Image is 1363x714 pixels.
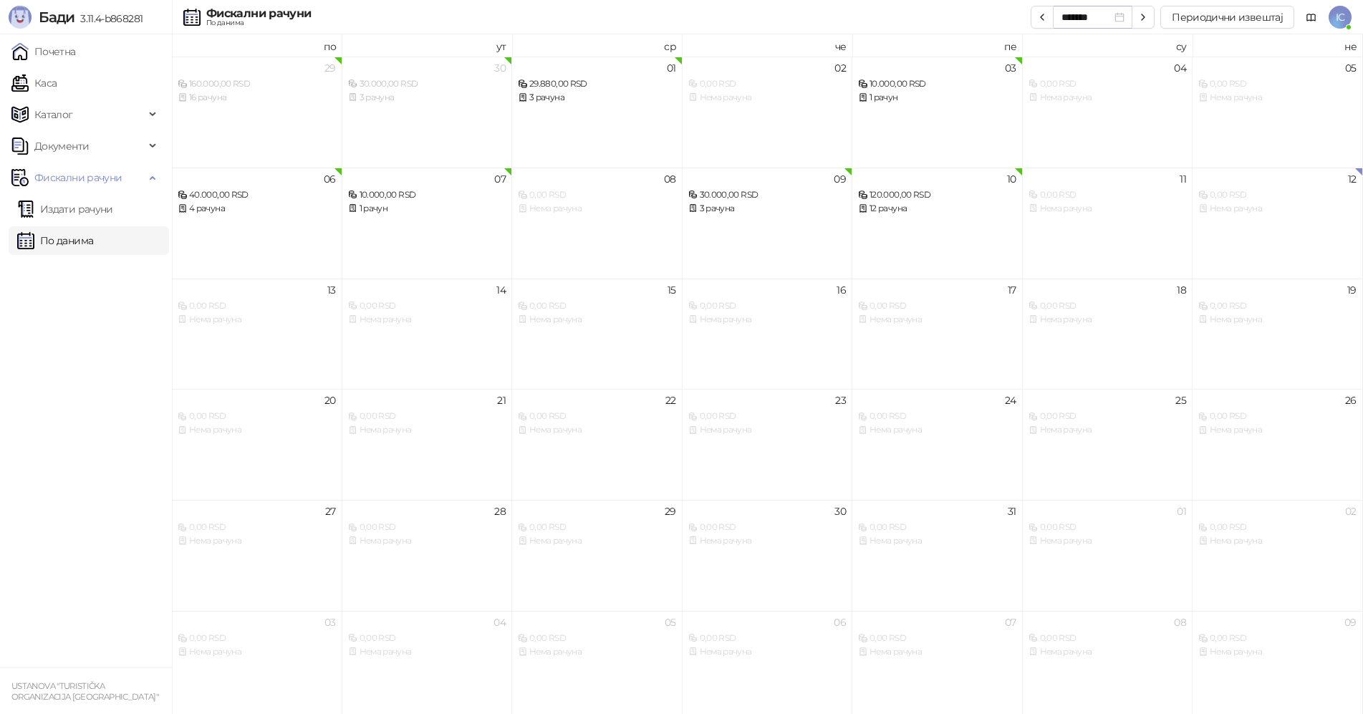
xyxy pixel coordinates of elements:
div: 3 рачуна [518,91,676,105]
div: Нема рачуна [1198,91,1357,105]
div: 30.000,00 RSD [348,77,506,91]
div: 13 [327,285,336,295]
td: 2025-10-01 [512,57,683,168]
td: 2025-10-17 [852,279,1023,390]
div: Нема рачуна [518,313,676,327]
div: Нема рачуна [1029,423,1187,437]
div: Нема рачуна [518,423,676,437]
div: 0,00 RSD [1029,410,1187,423]
span: Документи [34,132,89,160]
div: Нема рачуна [518,645,676,659]
div: 08 [1174,617,1186,627]
div: 0,00 RSD [178,410,336,423]
td: 2025-10-24 [852,389,1023,500]
div: Нема рачуна [178,534,336,548]
div: 0,00 RSD [1029,521,1187,534]
div: 0,00 RSD [178,299,336,313]
td: 2025-11-02 [1193,500,1363,611]
div: Нема рачуна [348,534,506,548]
div: Нема рачуна [178,645,336,659]
div: 0,00 RSD [178,521,336,534]
div: 0,00 RSD [518,410,676,423]
div: 1 рачун [858,91,1016,105]
div: 0,00 RSD [1198,632,1357,645]
div: 21 [497,395,506,405]
small: USTANOVA "TURISTIČKA ORGANIZACIJA [GEOGRAPHIC_DATA]" [11,681,158,702]
td: 2025-10-26 [1193,389,1363,500]
div: 0,00 RSD [518,632,676,645]
div: 10.000,00 RSD [348,188,506,202]
div: 0,00 RSD [518,521,676,534]
div: 0,00 RSD [1029,188,1187,202]
div: 16 [837,285,846,295]
div: 03 [1005,63,1016,73]
td: 2025-10-04 [1023,57,1193,168]
div: Нема рачуна [1198,534,1357,548]
div: 0,00 RSD [858,632,1016,645]
div: 27 [325,506,336,516]
div: 22 [665,395,676,405]
div: 16 рачуна [178,91,336,105]
div: 07 [1005,617,1016,627]
td: 2025-11-01 [1023,500,1193,611]
th: не [1193,34,1363,57]
div: 10 [1007,174,1016,184]
td: 2025-10-09 [683,168,853,279]
td: 2025-10-23 [683,389,853,500]
div: Нема рачуна [858,645,1016,659]
td: 2025-10-11 [1023,168,1193,279]
div: 0,00 RSD [858,410,1016,423]
div: 0,00 RSD [1198,410,1357,423]
div: 02 [834,63,846,73]
div: 12 [1348,174,1357,184]
div: 0,00 RSD [178,632,336,645]
div: 40.000,00 RSD [178,188,336,202]
div: 09 [834,174,846,184]
td: 2025-10-13 [172,279,342,390]
td: 2025-09-30 [342,57,513,168]
div: 0,00 RSD [518,188,676,202]
div: Нема рачуна [348,645,506,659]
div: Нема рачуна [1029,645,1187,659]
td: 2025-10-18 [1023,279,1193,390]
img: Logo [9,6,32,29]
div: 20 [324,395,336,405]
th: су [1023,34,1193,57]
th: по [172,34,342,57]
div: 0,00 RSD [1029,632,1187,645]
div: Нема рачуна [858,313,1016,327]
th: ср [512,34,683,57]
span: 3.11.4-b868281 [74,12,143,25]
div: 0,00 RSD [1029,299,1187,313]
div: 0,00 RSD [518,299,676,313]
div: 11 [1180,174,1186,184]
div: 06 [324,174,336,184]
div: 0,00 RSD [688,77,847,91]
span: IC [1329,6,1352,29]
div: Нема рачуна [1198,313,1357,327]
div: 0,00 RSD [348,410,506,423]
a: Каса [11,69,57,97]
div: Нема рачуна [1029,534,1187,548]
th: пе [852,34,1023,57]
div: 31 [1008,506,1016,516]
th: ут [342,34,513,57]
div: 05 [1345,63,1357,73]
div: 17 [1008,285,1016,295]
div: 06 [834,617,846,627]
div: 29 [665,506,676,516]
div: 26 [1345,395,1357,405]
div: 3 рачуна [688,202,847,216]
td: 2025-10-06 [172,168,342,279]
td: 2025-10-21 [342,389,513,500]
td: 2025-10-10 [852,168,1023,279]
td: 2025-10-15 [512,279,683,390]
div: 07 [494,174,506,184]
div: 02 [1345,506,1357,516]
div: Нема рачуна [1198,645,1357,659]
div: 120.000,00 RSD [858,188,1016,202]
div: 15 [668,285,676,295]
td: 2025-10-05 [1193,57,1363,168]
div: 0,00 RSD [1198,521,1357,534]
div: Нема рачуна [518,202,676,216]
